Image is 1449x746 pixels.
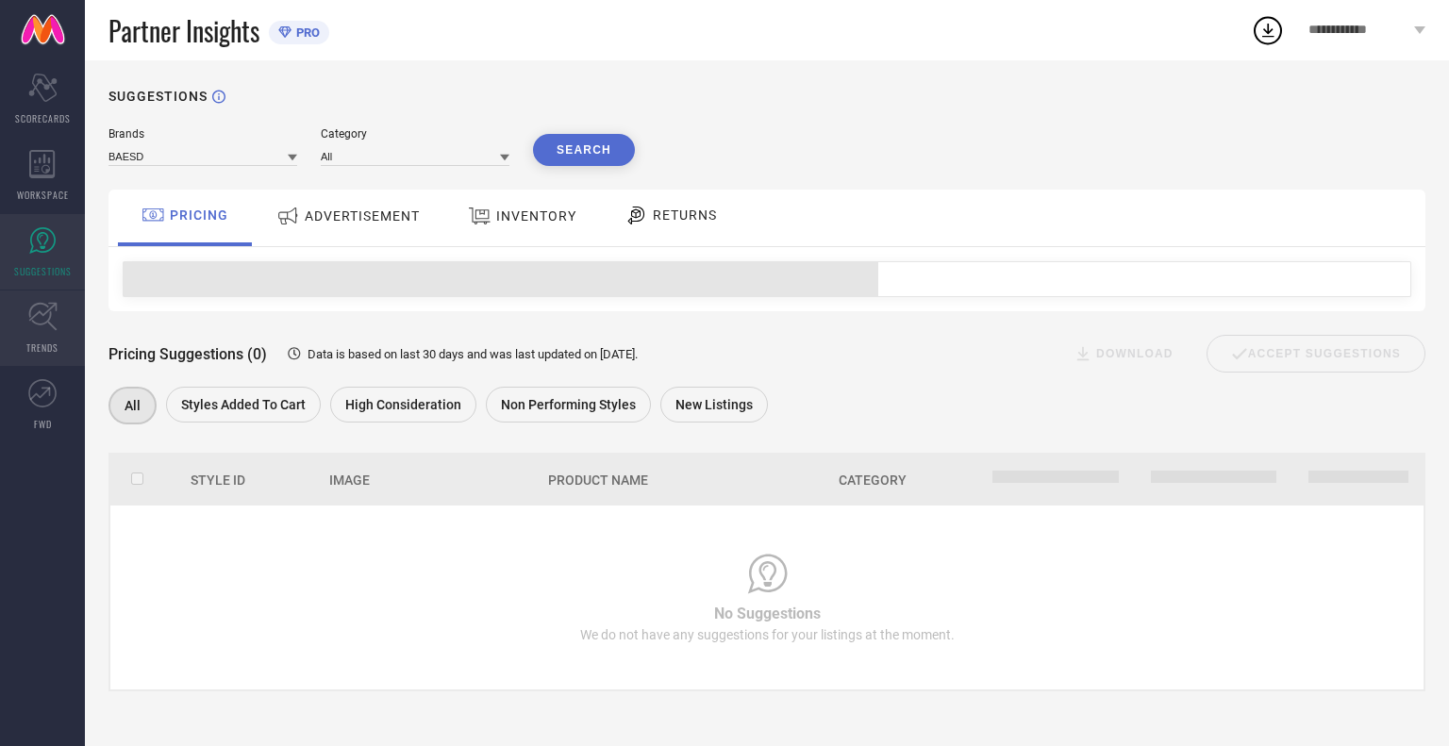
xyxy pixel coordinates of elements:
[839,472,907,488] span: Category
[345,397,461,412] span: High Consideration
[191,472,245,488] span: Style Id
[496,208,576,224] span: INVENTORY
[1251,13,1285,47] div: Open download list
[501,397,636,412] span: Non Performing Styles
[308,347,638,361] span: Data is based on last 30 days and was last updated on [DATE] .
[329,472,370,488] span: Image
[1207,335,1425,373] div: Accept Suggestions
[170,207,228,223] span: PRICING
[26,340,58,355] span: TRENDS
[653,207,717,223] span: RETURNS
[533,134,635,166] button: Search
[108,11,259,50] span: Partner Insights
[34,417,52,431] span: FWD
[714,605,821,622] span: No Suggestions
[108,127,297,141] div: Brands
[17,188,69,202] span: WORKSPACE
[125,398,141,413] span: All
[15,111,71,125] span: SCORECARDS
[321,127,509,141] div: Category
[108,345,267,363] span: Pricing Suggestions (0)
[108,89,208,104] h1: SUGGESTIONS
[291,25,320,40] span: PRO
[580,627,955,642] span: We do not have any suggestions for your listings at the moment.
[548,472,648,488] span: Product Name
[14,264,72,278] span: SUGGESTIONS
[675,397,753,412] span: New Listings
[181,397,306,412] span: Styles Added To Cart
[305,208,420,224] span: ADVERTISEMENT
